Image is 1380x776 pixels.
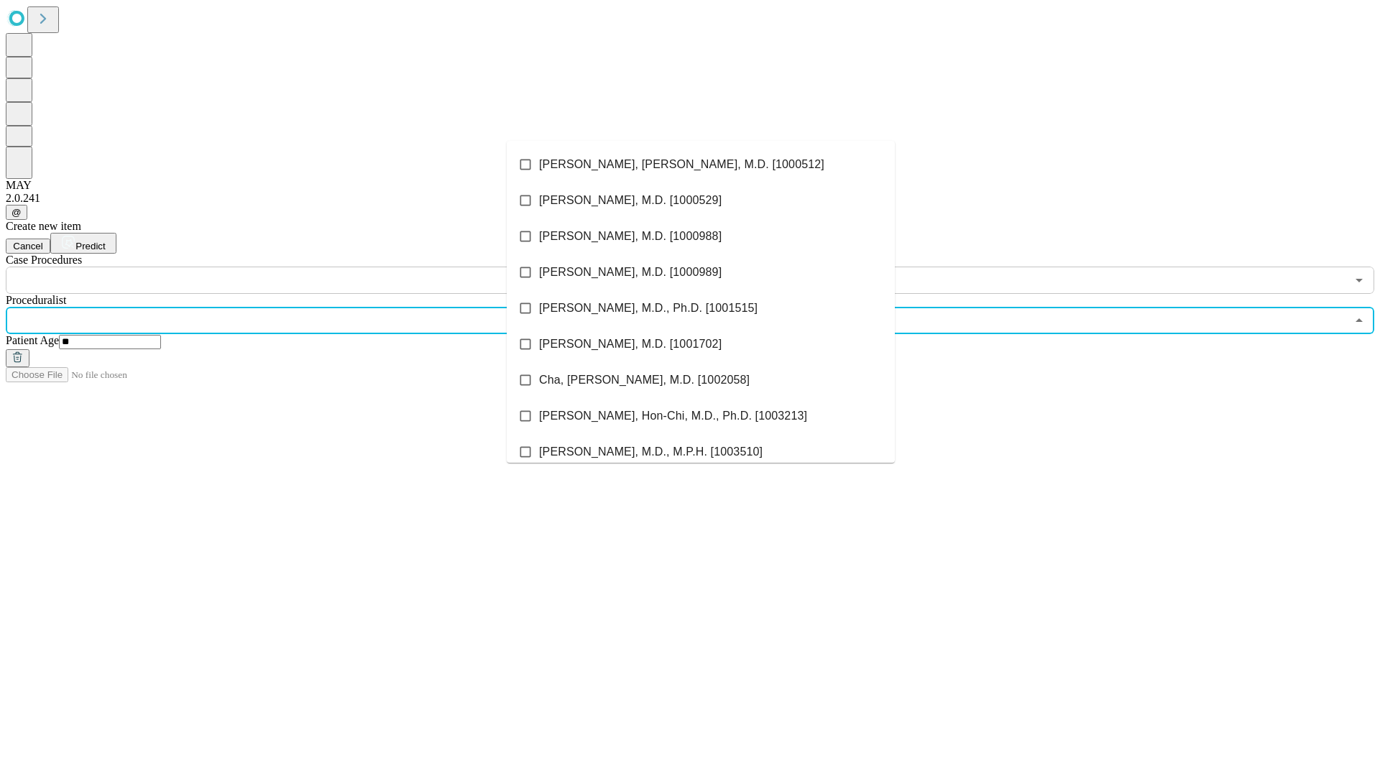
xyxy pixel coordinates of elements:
[1349,270,1369,290] button: Open
[6,179,1374,192] div: MAY
[1349,310,1369,331] button: Close
[75,241,105,251] span: Predict
[539,336,722,353] span: [PERSON_NAME], M.D. [1001702]
[13,241,43,251] span: Cancel
[6,220,81,232] span: Create new item
[539,264,722,281] span: [PERSON_NAME], M.D. [1000989]
[6,334,59,346] span: Patient Age
[6,239,50,254] button: Cancel
[6,205,27,220] button: @
[6,254,82,266] span: Scheduled Procedure
[6,192,1374,205] div: 2.0.241
[539,371,750,389] span: Cha, [PERSON_NAME], M.D. [1002058]
[11,207,22,218] span: @
[539,228,722,245] span: [PERSON_NAME], M.D. [1000988]
[50,233,116,254] button: Predict
[6,294,66,306] span: Proceduralist
[539,156,824,173] span: [PERSON_NAME], [PERSON_NAME], M.D. [1000512]
[539,192,722,209] span: [PERSON_NAME], M.D. [1000529]
[539,300,758,317] span: [PERSON_NAME], M.D., Ph.D. [1001515]
[539,407,807,425] span: [PERSON_NAME], Hon-Chi, M.D., Ph.D. [1003213]
[539,443,763,461] span: [PERSON_NAME], M.D., M.P.H. [1003510]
